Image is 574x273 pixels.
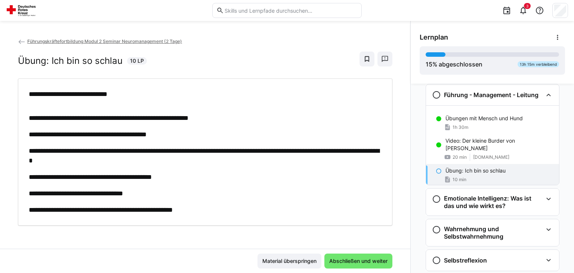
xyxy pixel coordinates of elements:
[261,257,318,265] span: Material überspringen
[426,61,432,68] span: 15
[426,60,482,69] div: % abgeschlossen
[257,254,321,269] button: Material überspringen
[328,257,389,265] span: Abschließen und weiter
[453,177,466,183] span: 10 min
[526,4,528,8] span: 3
[444,257,487,264] h3: Selbstreflexion
[324,254,392,269] button: Abschließen und weiter
[473,154,509,160] span: [DOMAIN_NAME]
[224,7,358,14] input: Skills und Lernpfade durchsuchen…
[130,57,144,65] span: 10 LP
[445,167,506,174] p: Übung: Ich bin so schlau
[518,61,559,67] div: 13h 15m verbleibend
[27,38,182,44] span: Führungskräftefortbildung Modul 2 Seminar Neuromanagement (2 Tage)
[453,154,467,160] span: 20 min
[445,137,553,152] p: Video: Der kleine Burder von [PERSON_NAME]
[18,55,123,66] h2: Übung: Ich bin so schlau
[444,225,543,240] h3: Wahrnehmung und Selbstwahrnehmung
[18,38,182,44] a: Führungskräftefortbildung Modul 2 Seminar Neuromanagement (2 Tage)
[444,195,543,210] h3: Emotionale Intelligenz: Was ist das und wie wirkt es?
[420,33,448,41] span: Lernplan
[444,91,538,99] h3: Führung - Management - Leitung
[453,124,468,130] span: 1h 30m
[445,115,523,122] p: Übungen mit Mensch und Hund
